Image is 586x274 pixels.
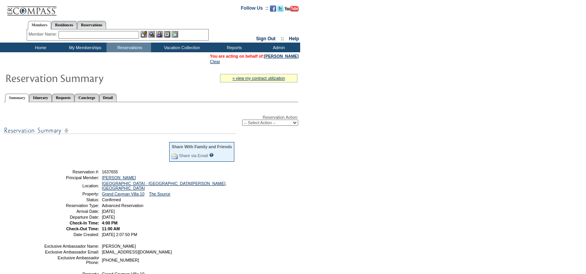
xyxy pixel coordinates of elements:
a: Summary [5,94,29,102]
span: You are acting on behalf of: [210,54,299,58]
a: Reservations [77,21,106,29]
span: [DATE] [102,209,115,214]
img: Reservaton Summary [5,70,160,86]
span: 4:00 PM [102,221,117,225]
a: Residences [51,21,77,29]
img: b_edit.gif [141,31,147,38]
a: » view my contract utilization [232,76,285,80]
span: [EMAIL_ADDRESS][DOMAIN_NAME] [102,250,172,254]
a: [PERSON_NAME] [264,54,299,58]
span: Confirmed [102,197,121,202]
img: View [148,31,155,38]
span: :: [281,36,284,41]
a: Itinerary [29,94,52,102]
td: Property: [44,192,99,196]
td: Home [17,43,62,52]
td: Exclusive Ambassador Email: [44,250,99,254]
td: Exclusive Ambassador Phone: [44,255,99,265]
td: Exclusive Ambassador Name: [44,244,99,248]
a: Members [28,21,52,29]
a: Concierge [74,94,99,102]
strong: Check-Out Time: [66,226,99,231]
td: Reservation #: [44,170,99,174]
img: Become our fan on Facebook [270,5,276,12]
input: What is this? [209,153,214,157]
div: Member Name: [29,31,58,38]
span: Advanced Reservation [102,203,143,208]
td: Status: [44,197,99,202]
img: subTtlResSummary.gif [4,126,236,135]
span: 11:00 AM [102,226,120,231]
a: Subscribe to our YouTube Channel [285,8,299,12]
div: Share With Family and Friends [172,144,232,149]
td: Follow Us :: [241,5,268,14]
td: Vacation Collection [151,43,211,52]
a: The Source [149,192,170,196]
a: Follow us on Twitter [277,8,284,12]
a: Detail [99,94,117,102]
a: Share via Email [179,153,208,158]
a: [GEOGRAPHIC_DATA] - [GEOGRAPHIC_DATA][PERSON_NAME], [GEOGRAPHIC_DATA] [102,181,227,190]
td: Reservations [107,43,151,52]
td: Departure Date: [44,215,99,219]
img: Impersonate [156,31,163,38]
img: Reservations [164,31,170,38]
td: Principal Member: [44,175,99,180]
span: [DATE] [102,215,115,219]
span: [PHONE_NUMBER] [102,258,139,262]
strong: Check-In Time: [70,221,99,225]
a: Help [289,36,299,41]
a: Requests [52,94,74,102]
span: [PERSON_NAME] [102,244,136,248]
a: Clear [210,59,220,64]
td: Reservation Type: [44,203,99,208]
td: Date Created: [44,232,99,237]
img: Follow us on Twitter [277,5,284,12]
img: b_calculator.gif [172,31,178,38]
td: Admin [256,43,300,52]
td: Location: [44,181,99,190]
td: Reports [211,43,256,52]
span: [DATE] 2:07:50 PM [102,232,137,237]
span: 1637655 [102,170,118,174]
img: Subscribe to our YouTube Channel [285,6,299,12]
a: Grand Cayman Villa 10 [102,192,144,196]
div: Reservation Action: [4,115,298,126]
a: [PERSON_NAME] [102,175,136,180]
a: Sign Out [256,36,275,41]
td: My Memberships [62,43,107,52]
a: Become our fan on Facebook [270,8,276,12]
td: Arrival Date: [44,209,99,214]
